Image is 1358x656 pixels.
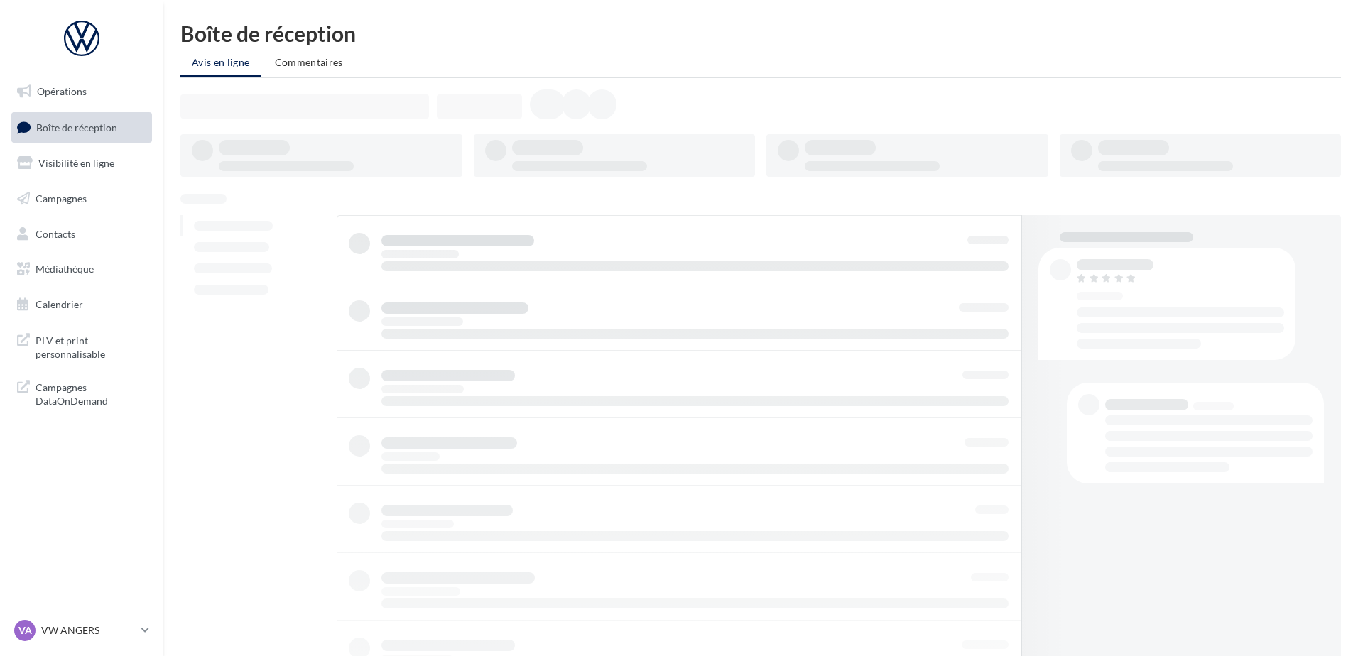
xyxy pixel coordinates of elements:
[36,298,83,310] span: Calendrier
[36,378,146,408] span: Campagnes DataOnDemand
[36,121,117,133] span: Boîte de réception
[9,325,155,367] a: PLV et print personnalisable
[9,77,155,106] a: Opérations
[36,192,87,204] span: Campagnes
[9,372,155,414] a: Campagnes DataOnDemand
[9,148,155,178] a: Visibilité en ligne
[37,85,87,97] span: Opérations
[36,227,75,239] span: Contacts
[275,56,343,68] span: Commentaires
[11,617,152,644] a: VA VW ANGERS
[9,112,155,143] a: Boîte de réception
[36,331,146,361] span: PLV et print personnalisable
[9,219,155,249] a: Contacts
[9,254,155,284] a: Médiathèque
[9,290,155,319] a: Calendrier
[180,23,1341,44] div: Boîte de réception
[36,263,94,275] span: Médiathèque
[41,623,136,638] p: VW ANGERS
[18,623,32,638] span: VA
[38,157,114,169] span: Visibilité en ligne
[9,184,155,214] a: Campagnes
